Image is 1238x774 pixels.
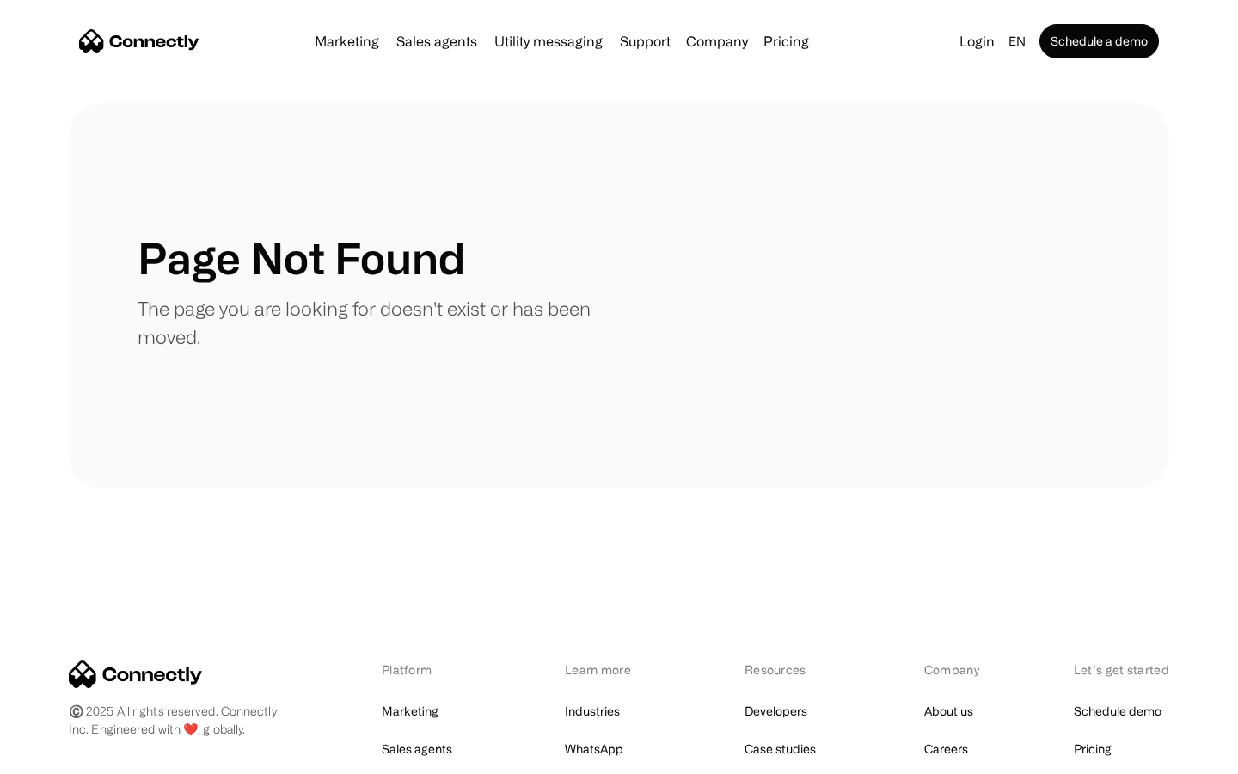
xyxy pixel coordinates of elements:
[565,737,623,761] a: WhatsApp
[565,699,620,723] a: Industries
[382,699,438,723] a: Marketing
[924,737,968,761] a: Careers
[17,742,103,768] aside: Language selected: English
[953,29,1002,53] a: Login
[681,29,753,53] div: Company
[745,699,807,723] a: Developers
[924,699,973,723] a: About us
[924,660,984,679] div: Company
[79,28,199,54] a: home
[1074,660,1169,679] div: Let’s get started
[1002,29,1036,53] div: en
[382,737,452,761] a: Sales agents
[1074,737,1112,761] a: Pricing
[138,232,465,284] h1: Page Not Found
[613,34,677,48] a: Support
[745,660,835,679] div: Resources
[308,34,386,48] a: Marketing
[757,34,816,48] a: Pricing
[1039,24,1159,58] a: Schedule a demo
[1074,699,1161,723] a: Schedule demo
[382,660,475,679] div: Platform
[745,737,816,761] a: Case studies
[565,660,655,679] div: Learn more
[389,34,484,48] a: Sales agents
[1008,29,1026,53] div: en
[487,34,610,48] a: Utility messaging
[34,744,103,768] ul: Language list
[686,29,748,53] div: Company
[138,294,619,351] p: The page you are looking for doesn't exist or has been moved.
